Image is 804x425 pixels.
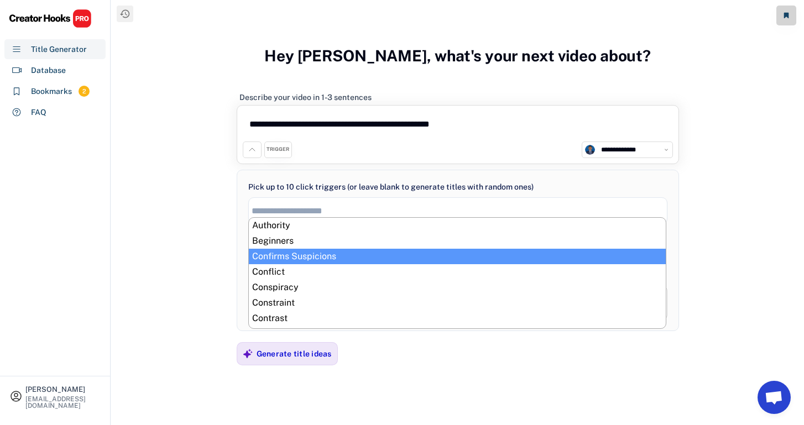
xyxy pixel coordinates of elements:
div: Title Generator [31,44,87,55]
div: [EMAIL_ADDRESS][DOMAIN_NAME] [25,396,101,409]
li: Conspiracy [249,280,666,295]
a: Open chat [758,381,791,414]
li: Authority [249,218,666,233]
li: Beginners [249,233,666,249]
li: Conflict [249,264,666,280]
li: Contrast [249,311,666,326]
div: Pick up to 10 click triggers (or leave blank to generate titles with random ones) [248,181,534,193]
div: Database [31,65,66,76]
h3: Hey [PERSON_NAME], what's your next video about? [264,35,651,77]
li: Constraint [249,295,666,311]
div: TRIGGER [267,146,289,153]
div: Bookmarks [31,86,72,97]
img: channels4_profile.jpg [585,145,595,155]
li: Confirms Suspicions [249,249,666,264]
div: Generate title ideas [257,349,332,359]
div: 2 [79,87,90,96]
div: [PERSON_NAME] [25,386,101,393]
div: FAQ [31,107,46,118]
div: Describe your video in 1-3 sentences [239,92,372,102]
li: Controversy [249,326,666,342]
img: CHPRO%20Logo.svg [9,9,92,28]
